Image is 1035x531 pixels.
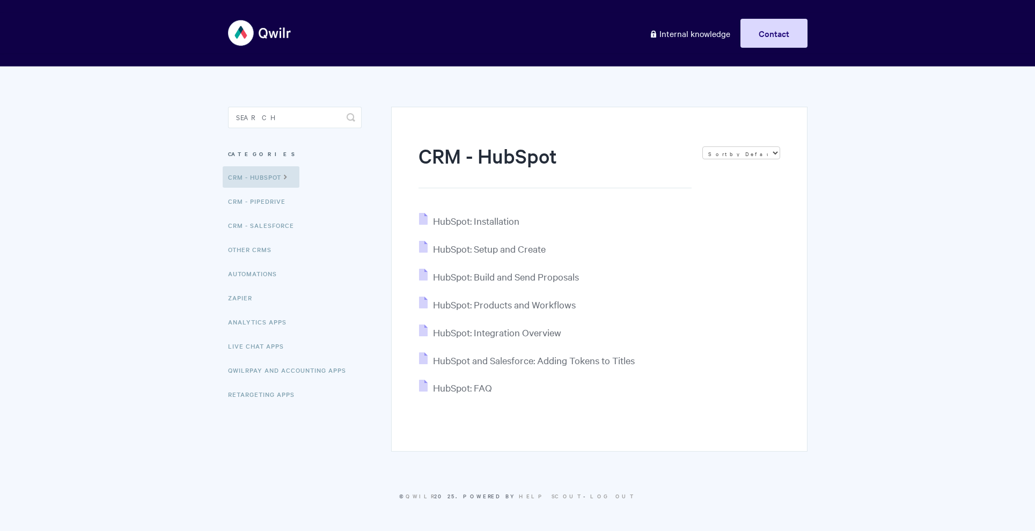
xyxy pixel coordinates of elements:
[228,383,303,405] a: Retargeting Apps
[228,311,295,333] a: Analytics Apps
[419,354,635,366] a: HubSpot and Salesforce: Adding Tokens to Titles
[228,263,285,284] a: Automations
[419,215,519,227] a: HubSpot: Installation
[740,19,808,48] a: Contact
[228,190,293,212] a: CRM - Pipedrive
[406,492,434,500] a: Qwilr
[641,19,738,48] a: Internal knowledge
[433,298,576,311] span: HubSpot: Products and Workflows
[419,381,492,394] a: HubSpot: FAQ
[228,144,362,164] h3: Categories
[228,491,808,501] p: © 2025. -
[433,215,519,227] span: HubSpot: Installation
[433,326,561,338] span: HubSpot: Integration Overview
[463,492,583,500] span: Powered by
[419,326,561,338] a: HubSpot: Integration Overview
[228,335,292,357] a: Live Chat Apps
[433,242,546,255] span: HubSpot: Setup and Create
[433,270,579,283] span: HubSpot: Build and Send Proposals
[419,242,546,255] a: HubSpot: Setup and Create
[590,492,636,500] a: Log Out
[519,492,583,500] a: Help Scout
[223,166,299,188] a: CRM - HubSpot
[419,270,579,283] a: HubSpot: Build and Send Proposals
[228,287,260,308] a: Zapier
[228,215,302,236] a: CRM - Salesforce
[228,359,354,381] a: QwilrPay and Accounting Apps
[702,146,780,159] select: Page reloads on selection
[228,107,362,128] input: Search
[419,142,691,188] h1: CRM - HubSpot
[228,13,292,53] img: Qwilr Help Center
[433,354,635,366] span: HubSpot and Salesforce: Adding Tokens to Titles
[433,381,492,394] span: HubSpot: FAQ
[419,298,576,311] a: HubSpot: Products and Workflows
[228,239,280,260] a: Other CRMs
